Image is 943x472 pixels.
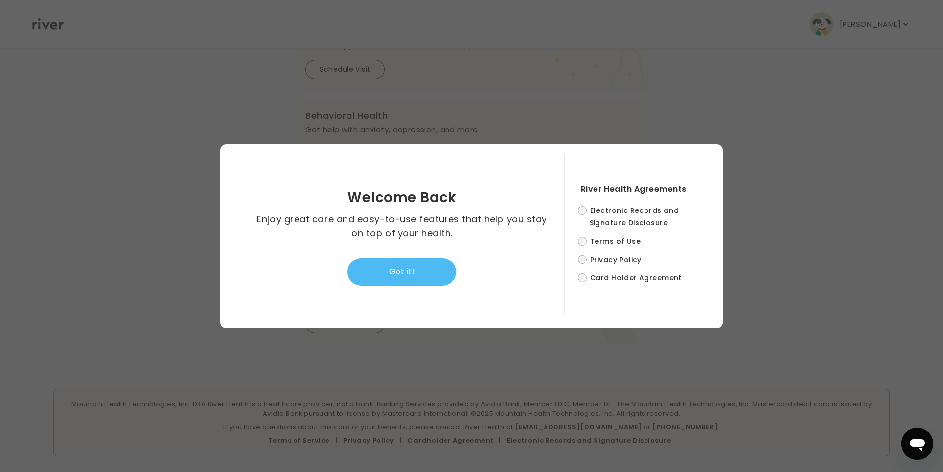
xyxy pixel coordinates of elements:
span: Card Holder Agreement [590,273,682,283]
h4: River Health Agreements [581,182,703,196]
button: Got it! [347,258,456,286]
span: Privacy Policy [590,255,642,264]
span: Terms of Use [590,236,641,246]
p: Enjoy great care and easy-to-use features that help you stay on top of your health. [256,212,548,240]
span: Electronic Records and Signature Disclosure [590,206,679,228]
iframe: Button to launch messaging window [901,428,933,460]
h3: Welcome Back [347,191,456,205]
